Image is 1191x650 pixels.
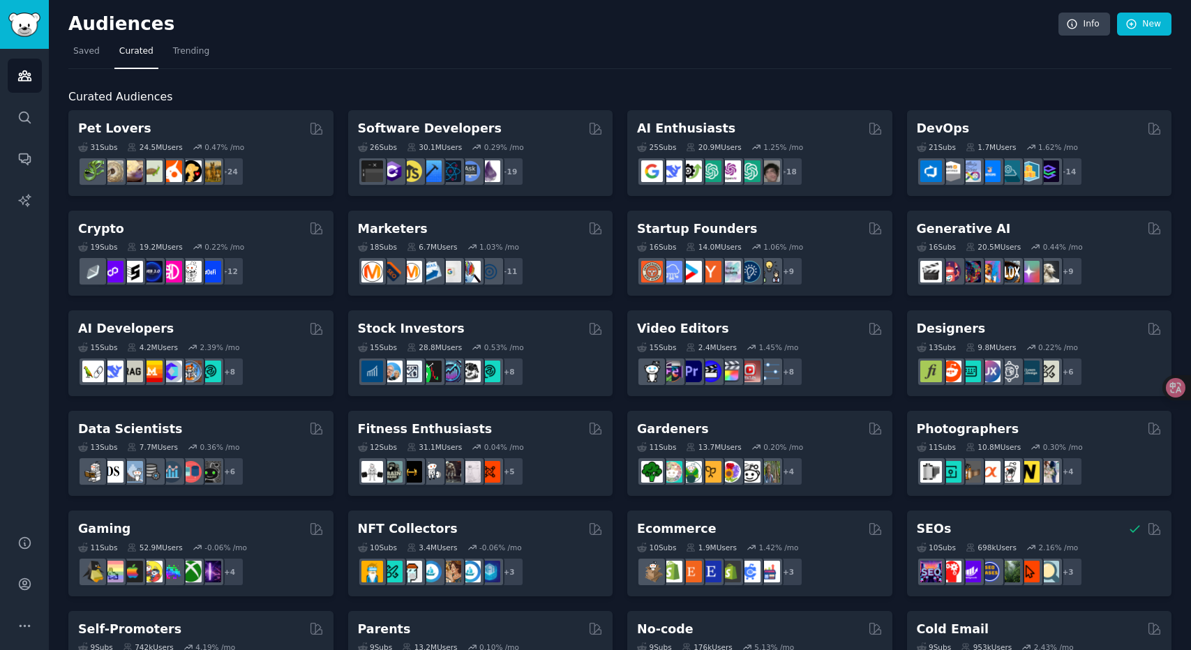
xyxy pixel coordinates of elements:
div: 0.36 % /mo [200,442,240,452]
img: SEO_cases [979,561,1001,582]
img: ecommerce_growth [758,561,780,582]
img: AWS_Certified_Experts [940,160,961,182]
img: workout [400,461,422,483]
img: elixir [479,160,500,182]
img: XboxGamers [180,561,202,582]
img: indiehackers [719,261,741,282]
img: linux_gaming [82,561,104,582]
div: 7.7M Users [127,442,178,452]
img: 0xPolygon [102,261,123,282]
img: OpenSeaNFT [420,561,442,582]
h2: Cold Email [917,621,989,638]
img: web3 [141,261,163,282]
div: 19.2M Users [127,242,182,252]
img: Forex [400,361,422,382]
h2: Crypto [78,220,124,238]
span: Trending [173,45,209,58]
img: macgaming [121,561,143,582]
img: VideoEditors [700,361,721,382]
img: The_SEO [1038,561,1059,582]
img: OnlineMarketing [479,261,500,282]
h2: Audiences [68,13,1058,36]
img: learnjavascript [400,160,422,182]
img: shopify [661,561,682,582]
img: GoogleSearchConsole [1018,561,1040,582]
img: SEO_Digital_Marketing [920,561,942,582]
img: AskComputerScience [459,160,481,182]
div: 698k Users [966,543,1017,552]
img: starryai [1018,261,1040,282]
div: 2.4M Users [686,342,737,352]
img: DreamBooth [1038,261,1059,282]
div: 14.0M Users [686,242,741,252]
img: DeepSeek [102,361,123,382]
div: 11 Sub s [637,442,676,452]
div: 13 Sub s [78,442,117,452]
img: leopardgeckos [121,160,143,182]
img: googleads [440,261,461,282]
h2: Generative AI [917,220,1011,238]
img: cockatiel [160,160,182,182]
div: + 5 [495,457,524,486]
div: -0.06 % /mo [204,543,247,552]
img: datascience [102,461,123,483]
a: Curated [114,40,158,69]
img: MachineLearning [82,461,104,483]
img: physicaltherapy [459,461,481,483]
img: GamerPals [141,561,163,582]
img: GYM [361,461,383,483]
h2: Gardeners [637,421,709,438]
img: Entrepreneurship [739,261,761,282]
h2: Ecommerce [637,520,717,538]
div: 13.7M Users [686,442,741,452]
img: GardeningUK [700,461,721,483]
img: CozyGamers [102,561,123,582]
img: NFTExchange [361,561,383,582]
div: 18 Sub s [358,242,397,252]
img: deepdream [959,261,981,282]
img: PetAdvice [180,160,202,182]
h2: Gaming [78,520,130,538]
img: AskMarketing [400,261,422,282]
h2: Software Developers [358,120,502,137]
img: LangChain [82,361,104,382]
h2: AI Enthusiasts [637,120,735,137]
div: + 24 [215,157,244,186]
img: ethfinance [82,261,104,282]
img: ArtificalIntelligence [758,160,780,182]
img: iOSProgramming [420,160,442,182]
div: + 4 [774,457,803,486]
div: 15 Sub s [637,342,676,352]
img: Docker_DevOps [959,160,981,182]
img: SaaS [661,261,682,282]
div: 0.20 % /mo [763,442,803,452]
h2: Data Scientists [78,421,182,438]
img: datasets [180,461,202,483]
img: flowers [719,461,741,483]
a: Trending [168,40,214,69]
div: 20.5M Users [966,242,1021,252]
h2: Parents [358,621,411,638]
div: 0.47 % /mo [204,142,244,152]
img: dropship [641,561,663,582]
div: 31.1M Users [407,442,462,452]
div: + 11 [495,257,524,286]
img: weightroom [420,461,442,483]
img: OpenseaMarket [459,561,481,582]
div: + 18 [774,157,803,186]
div: + 9 [774,257,803,286]
div: 0.22 % /mo [204,242,244,252]
img: reviewmyshopify [719,561,741,582]
img: WeddingPhotography [1038,461,1059,483]
img: vegetablegardening [641,461,663,483]
h2: Video Editors [637,320,729,338]
div: 1.62 % /mo [1038,142,1078,152]
div: 1.7M Users [966,142,1017,152]
div: + 9 [1054,257,1083,286]
div: 0.53 % /mo [484,342,524,352]
img: analytics [160,461,182,483]
img: sdforall [979,261,1001,282]
img: aivideo [920,261,942,282]
img: statistics [121,461,143,483]
div: 12 Sub s [358,442,397,452]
